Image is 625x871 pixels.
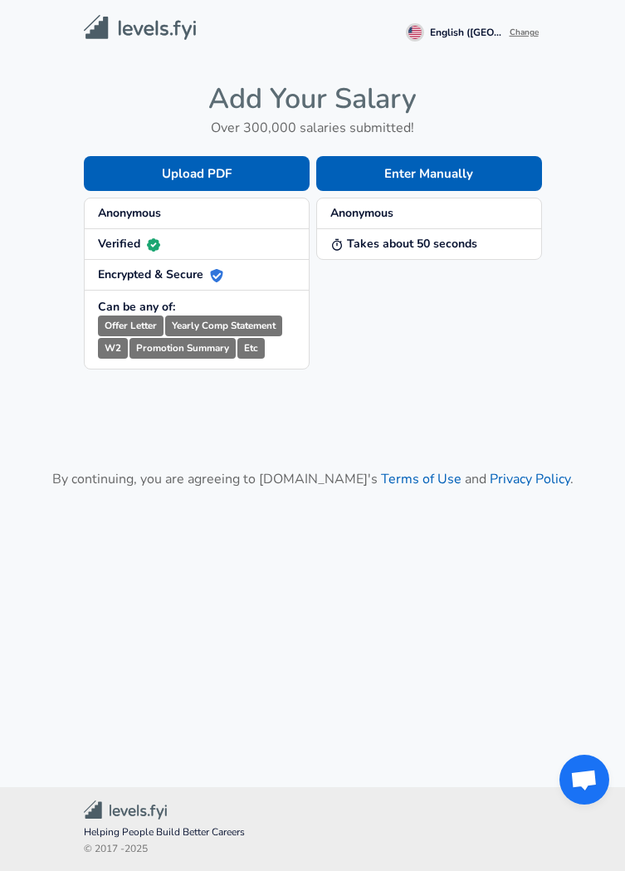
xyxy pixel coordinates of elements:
a: Terms of Use [381,470,461,488]
span: Helping People Build Better Careers [84,825,542,841]
small: Promotion Summary [129,338,236,359]
h4: Add Your Salary [84,81,542,116]
span: © 2017 - 2025 [84,841,542,858]
span: Change [510,27,539,38]
h6: Over 300,000 salaries submitted! [84,116,542,139]
button: Enter Manually [316,156,542,191]
img: English (US) [408,26,422,39]
img: Levels.fyi Community [84,800,167,820]
small: Offer Letter [98,316,164,336]
small: Etc [237,338,265,359]
strong: Encrypted & Secure [98,267,223,282]
small: W2 [98,338,128,359]
div: Open chat [559,755,609,805]
small: Yearly Comp Statement [165,316,282,336]
button: Upload PDF [84,156,310,191]
strong: Verified [98,236,160,252]
button: English (US)English ([GEOGRAPHIC_DATA])Change [403,20,542,42]
strong: Takes about 50 seconds [330,236,477,252]
span: English ([GEOGRAPHIC_DATA]) [430,26,510,39]
strong: Anonymous [98,205,161,221]
strong: Can be any of: [98,299,175,315]
strong: Anonymous [330,205,393,221]
a: Privacy Policy [490,470,570,488]
img: Levels.fyi [84,15,196,41]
